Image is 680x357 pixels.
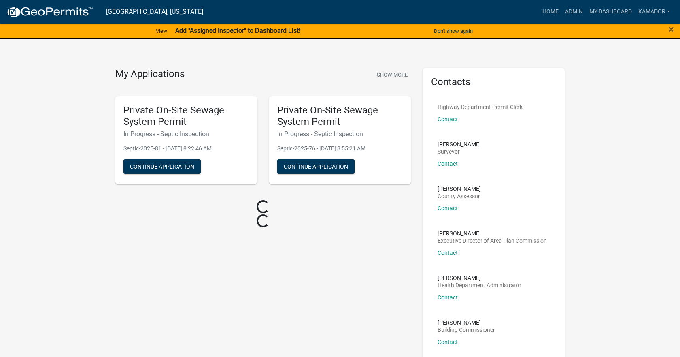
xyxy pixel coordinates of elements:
[123,130,249,138] h6: In Progress - Septic Inspection
[438,231,547,236] p: [PERSON_NAME]
[277,105,403,128] h5: Private On-Site Sewage System Permit
[562,4,586,19] a: Admin
[669,24,674,34] button: Close
[438,282,521,288] p: Health Department Administrator
[438,327,495,333] p: Building Commissioner
[115,68,185,80] h4: My Applications
[277,130,403,138] h6: In Progress - Septic Inspection
[438,149,481,154] p: Surveyor
[431,24,476,38] button: Don't show again
[438,141,481,147] p: [PERSON_NAME]
[438,320,495,325] p: [PERSON_NAME]
[586,4,635,19] a: My Dashboard
[123,144,249,153] p: Septic-2025-81 - [DATE] 8:22:46 AM
[277,159,355,174] button: Continue Application
[123,159,201,174] button: Continue Application
[438,186,481,192] p: [PERSON_NAME]
[431,76,557,88] h5: Contacts
[374,68,411,81] button: Show More
[539,4,562,19] a: Home
[438,205,458,212] a: Contact
[438,238,547,244] p: Executive Director of Area Plan Commission
[635,4,674,19] a: Kamador
[438,160,458,167] a: Contact
[438,339,458,345] a: Contact
[123,105,249,128] h5: Private On-Site Sewage System Permit
[175,27,300,34] strong: Add "Assigned Inspector" to Dashboard List!
[438,116,458,122] a: Contact
[106,5,203,19] a: [GEOGRAPHIC_DATA], [US_STATE]
[277,144,403,153] p: Septic-2025-76 - [DATE] 8:55:21 AM
[438,250,458,256] a: Contact
[438,104,523,110] p: Highway Department Permit Clerk
[438,193,481,199] p: County Assessor
[438,275,521,281] p: [PERSON_NAME]
[669,24,674,35] span: ×
[438,294,458,301] a: Contact
[153,24,170,38] a: View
